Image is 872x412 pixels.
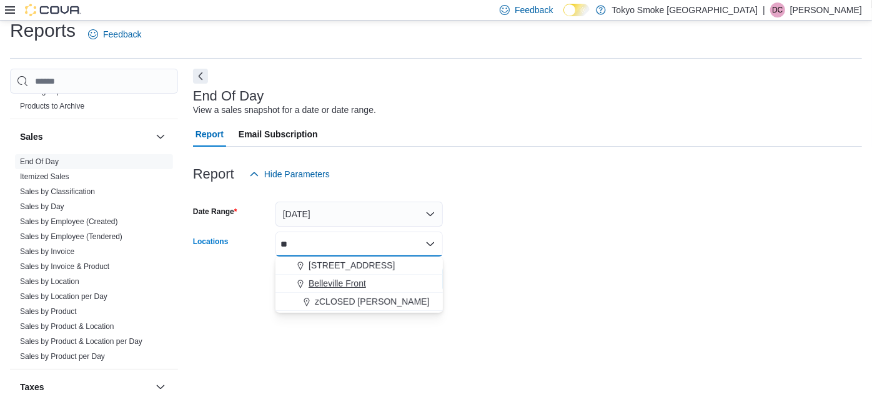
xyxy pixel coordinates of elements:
span: End Of Day [20,157,59,167]
h3: Taxes [20,381,44,393]
a: Sales by Product & Location per Day [20,337,142,346]
span: DC [772,2,783,17]
span: Report [196,122,224,147]
div: Products [10,84,178,119]
a: Sales by Day [20,202,64,211]
span: Belleville Front [309,277,366,290]
button: Taxes [20,381,151,393]
div: Sales [10,154,178,369]
span: Itemized Sales [20,172,69,182]
a: Sales by Employee (Created) [20,217,118,226]
span: Hide Parameters [264,168,330,180]
span: Sales by Invoice & Product [20,262,109,272]
button: [STREET_ADDRESS] [275,257,443,275]
h3: End Of Day [193,89,264,104]
span: Sales by Product [20,307,77,316]
button: Next [193,69,208,84]
button: [DATE] [275,202,443,227]
button: Taxes [153,380,168,395]
a: End Of Day [20,157,59,166]
span: Feedback [103,28,141,41]
span: Sales by Employee (Tendered) [20,232,122,242]
span: Products to Archive [20,101,84,111]
span: Sales by Classification [20,187,95,197]
button: zCLOSED [PERSON_NAME] [275,293,443,311]
a: Sales by Product per Day [20,352,105,361]
button: Belleville Front [275,275,443,293]
a: Sales by Product [20,307,77,316]
button: Sales [153,129,168,144]
a: Sales by Product & Location [20,322,114,331]
button: Hide Parameters [244,162,335,187]
span: Sales by Location per Day [20,292,107,302]
p: Tokyo Smoke [GEOGRAPHIC_DATA] [612,2,758,17]
h1: Reports [10,18,76,43]
h3: Report [193,167,234,182]
p: [PERSON_NAME] [790,2,862,17]
span: Sales by Employee (Created) [20,217,118,227]
button: Sales [20,130,151,143]
div: Dylan Creelman [770,2,785,17]
span: Sales by Product per Day [20,351,105,361]
span: Sales by Day [20,202,64,212]
h3: Sales [20,130,43,143]
button: Close list of options [425,239,435,249]
span: Email Subscription [239,122,318,147]
span: Feedback [515,4,553,16]
label: Date Range [193,207,237,217]
a: Sales by Invoice & Product [20,262,109,271]
p: | [763,2,765,17]
a: Itemized Sales [20,172,69,181]
span: Sales by Location [20,277,79,287]
span: Sales by Product & Location [20,321,114,331]
div: Choose from the following options [275,257,443,311]
a: Sales by Classification [20,187,95,196]
span: zCLOSED [PERSON_NAME] [315,295,430,308]
a: Sales by Invoice [20,247,74,256]
input: Dark Mode [563,4,590,17]
label: Locations [193,237,229,247]
img: Cova [25,4,81,16]
span: [STREET_ADDRESS] [309,259,395,272]
a: Sales by Employee (Tendered) [20,232,122,241]
span: Sales by Product & Location per Day [20,336,142,346]
div: View a sales snapshot for a date or date range. [193,104,376,117]
span: Sales by Invoice [20,247,74,257]
a: Products to Archive [20,102,84,110]
a: Sales by Location per Day [20,292,107,301]
a: Sales by Location [20,277,79,286]
a: Feedback [83,22,146,47]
